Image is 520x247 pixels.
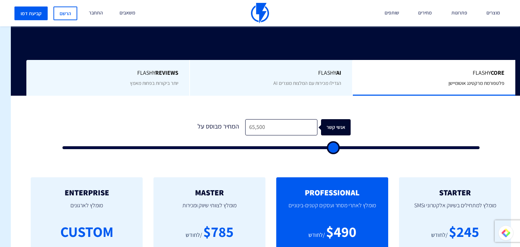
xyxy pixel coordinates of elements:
a: הרשם [53,6,77,20]
b: REVIEWS [155,69,178,77]
div: $490 [326,221,356,242]
h2: MASTER [164,188,255,197]
a: קביעת דמו [14,6,48,20]
div: /לחודש [431,231,448,239]
h2: STARTER [410,188,500,197]
p: מומלץ לארגונים [42,197,132,221]
span: Flashy [364,69,504,77]
span: יותר ביקורות בפחות מאמץ [130,80,178,86]
div: /לחודש [308,231,325,239]
div: $245 [449,221,479,242]
h2: PROFESSIONAL [287,188,377,197]
h2: ENTERPRISE [42,188,132,197]
span: Flashy [201,69,341,77]
div: /לחודש [186,231,202,239]
span: הגדילו מכירות עם המלצות מוצרים AI [273,80,341,86]
b: Core [491,69,504,77]
span: Flashy [37,69,178,77]
p: מומלץ למתחילים בשיווק אלקטרוני וSMS [410,197,500,221]
span: פלטפורמת מרקטינג אוטומיישן [448,80,504,86]
div: אנשי קשר [327,119,357,135]
p: מומלץ לצוותי שיווק ומכירות [164,197,255,221]
p: מומלץ לאתרי מסחר ועסקים קטנים-בינוניים [287,197,377,221]
div: CUSTOM [60,221,113,242]
div: המחיר מבוסס על [191,119,245,135]
b: AI [336,69,341,77]
div: $785 [203,221,234,242]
